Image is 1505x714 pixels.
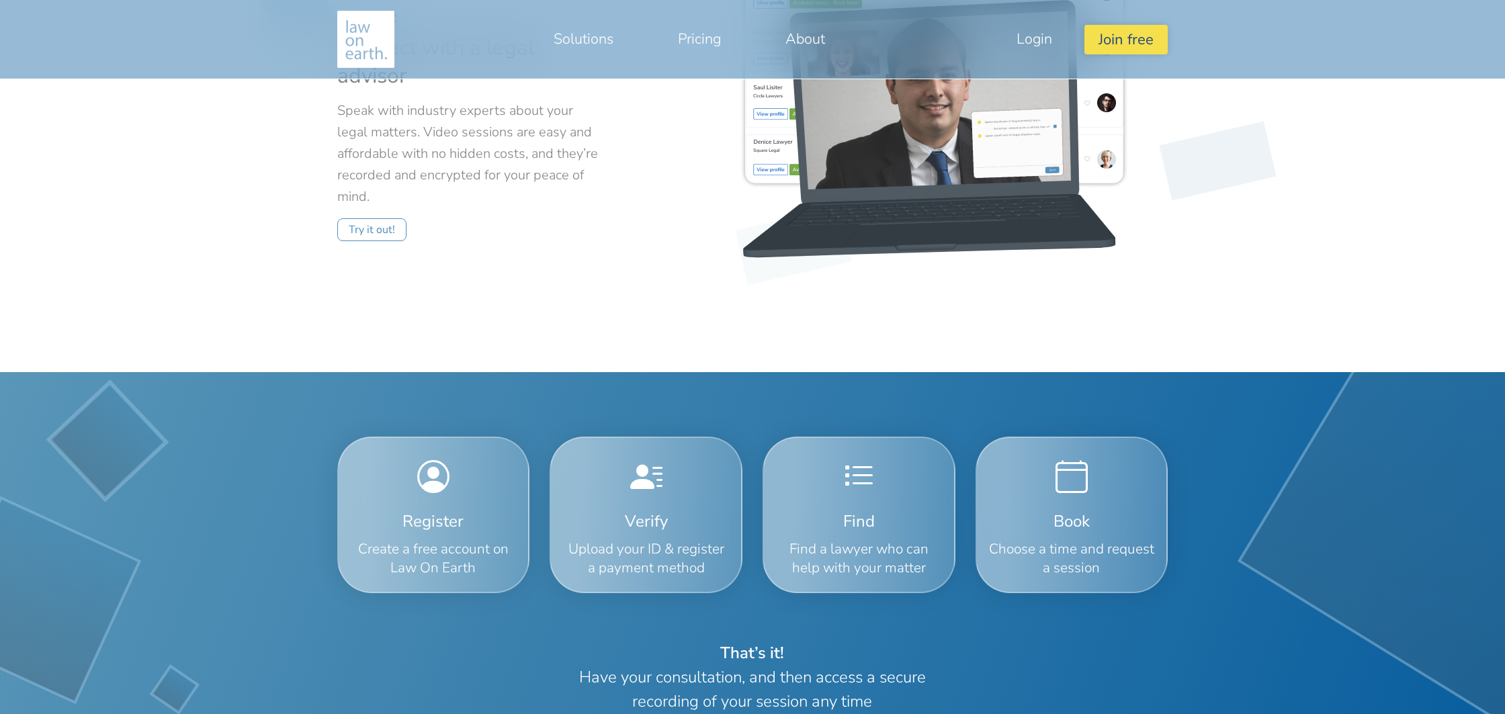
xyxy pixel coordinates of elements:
div: Have your consultation, and then access a secure recording of your session any time [545,641,960,713]
a: Login [984,23,1084,55]
a: Try it out! [337,218,406,241]
p: Speak with industry experts about your legal matters. Video sessions are easy and affordable with... [337,100,601,208]
p: Upload your ID & register a payment method [563,539,729,580]
h3: Connect with a legal advisor [337,34,601,89]
a: Solutions [521,23,646,55]
img: Making legal services accessible to everyone, anywhere, anytime [337,11,394,68]
a: About [753,23,857,55]
img: diamondlong_180159.svg [1142,90,1293,232]
p: Find a lawyer who can help with your matter [776,539,942,580]
a: Pricing [646,23,753,55]
b: That’s it! [720,642,784,664]
div: Book [989,512,1155,531]
div: Register [351,512,517,531]
p: Choose a time and request a session [989,539,1155,580]
button: Join free [1084,25,1168,54]
img: blue_floating_shape171_170.svg [34,367,181,513]
div: Find [776,512,942,531]
p: Create a free account on Law On Earth [351,539,517,580]
div: Verify [563,512,729,531]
